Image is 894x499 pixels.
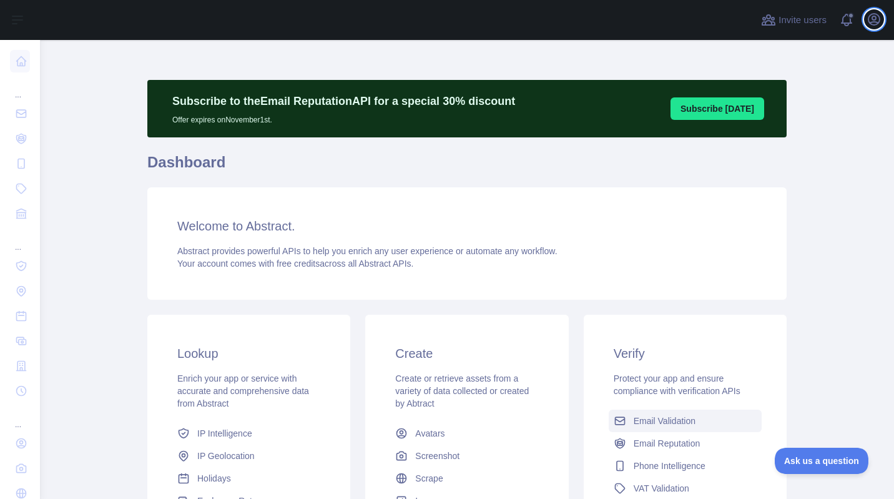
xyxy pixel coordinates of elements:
span: Holidays [197,472,231,485]
span: Screenshot [415,450,459,462]
span: Email Validation [634,415,695,427]
span: Your account comes with across all Abstract APIs. [177,259,413,269]
h3: Lookup [177,345,320,362]
p: Subscribe to the Email Reputation API for a special 30 % discount [172,92,515,110]
a: IP Intelligence [172,422,325,445]
button: Invite users [759,10,829,30]
h3: Verify [614,345,757,362]
span: Email Reputation [634,437,700,450]
a: IP Geolocation [172,445,325,467]
a: Holidays [172,467,325,490]
a: Email Reputation [609,432,762,455]
div: ... [10,227,30,252]
span: IP Intelligence [197,427,252,440]
button: Subscribe [DATE] [670,97,764,120]
span: VAT Validation [634,482,689,495]
span: free credits [277,259,320,269]
span: Scrape [415,472,443,485]
p: Offer expires on November 1st. [172,110,515,125]
a: Avatars [390,422,543,445]
iframe: Toggle Customer Support [775,448,869,474]
span: Invite users [779,13,827,27]
span: Protect your app and ensure compliance with verification APIs [614,373,740,396]
a: Phone Intelligence [609,455,762,477]
a: Email Validation [609,410,762,432]
h3: Welcome to Abstract. [177,217,757,235]
a: Scrape [390,467,543,490]
span: Enrich your app or service with accurate and comprehensive data from Abstract [177,373,309,408]
h3: Create [395,345,538,362]
div: ... [10,75,30,100]
a: Screenshot [390,445,543,467]
span: Abstract provides powerful APIs to help you enrich any user experience or automate any workflow. [177,246,558,256]
h1: Dashboard [147,152,787,182]
span: IP Geolocation [197,450,255,462]
span: Avatars [415,427,445,440]
span: Create or retrieve assets from a variety of data collected or created by Abtract [395,373,529,408]
span: Phone Intelligence [634,460,705,472]
div: ... [10,405,30,430]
